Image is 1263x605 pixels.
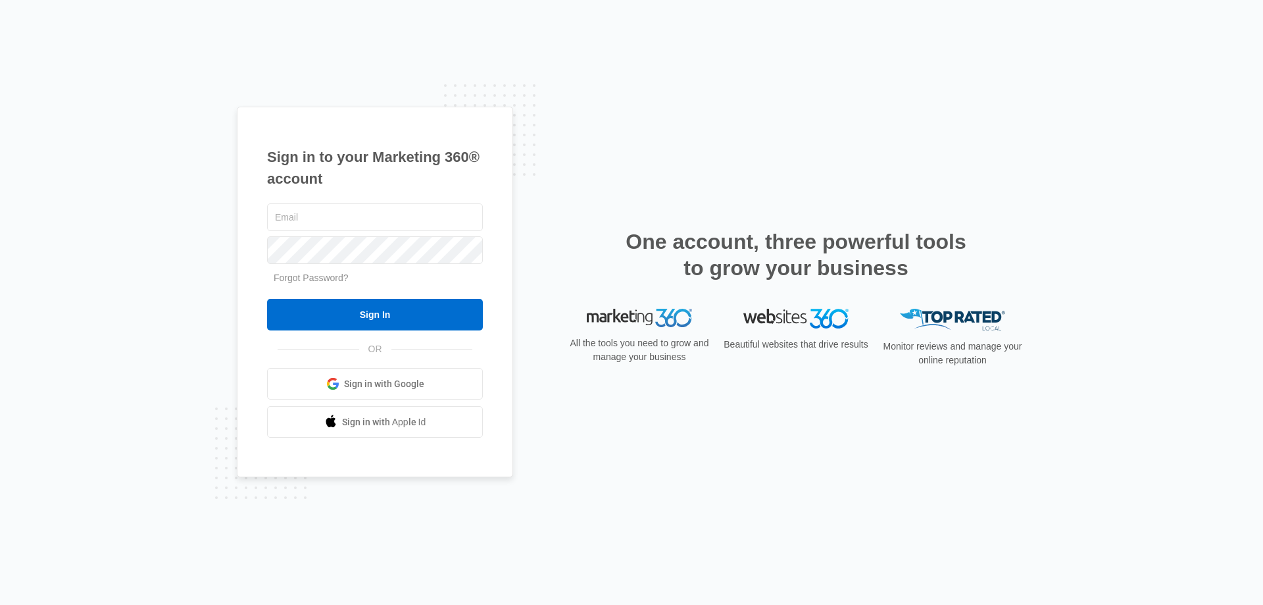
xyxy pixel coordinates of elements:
[900,309,1005,330] img: Top Rated Local
[622,228,970,281] h2: One account, three powerful tools to grow your business
[743,309,849,328] img: Websites 360
[722,338,870,352] p: Beautiful websites that drive results
[267,203,483,231] input: Email
[267,368,483,400] a: Sign in with Google
[267,146,483,190] h1: Sign in to your Marketing 360® account
[566,336,713,364] p: All the tools you need to grow and manage your business
[274,273,349,283] a: Forgot Password?
[344,377,424,391] span: Sign in with Google
[879,340,1026,367] p: Monitor reviews and manage your online reputation
[342,415,426,429] span: Sign in with Apple Id
[587,309,692,327] img: Marketing 360
[267,406,483,438] a: Sign in with Apple Id
[267,299,483,330] input: Sign In
[359,342,391,356] span: OR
